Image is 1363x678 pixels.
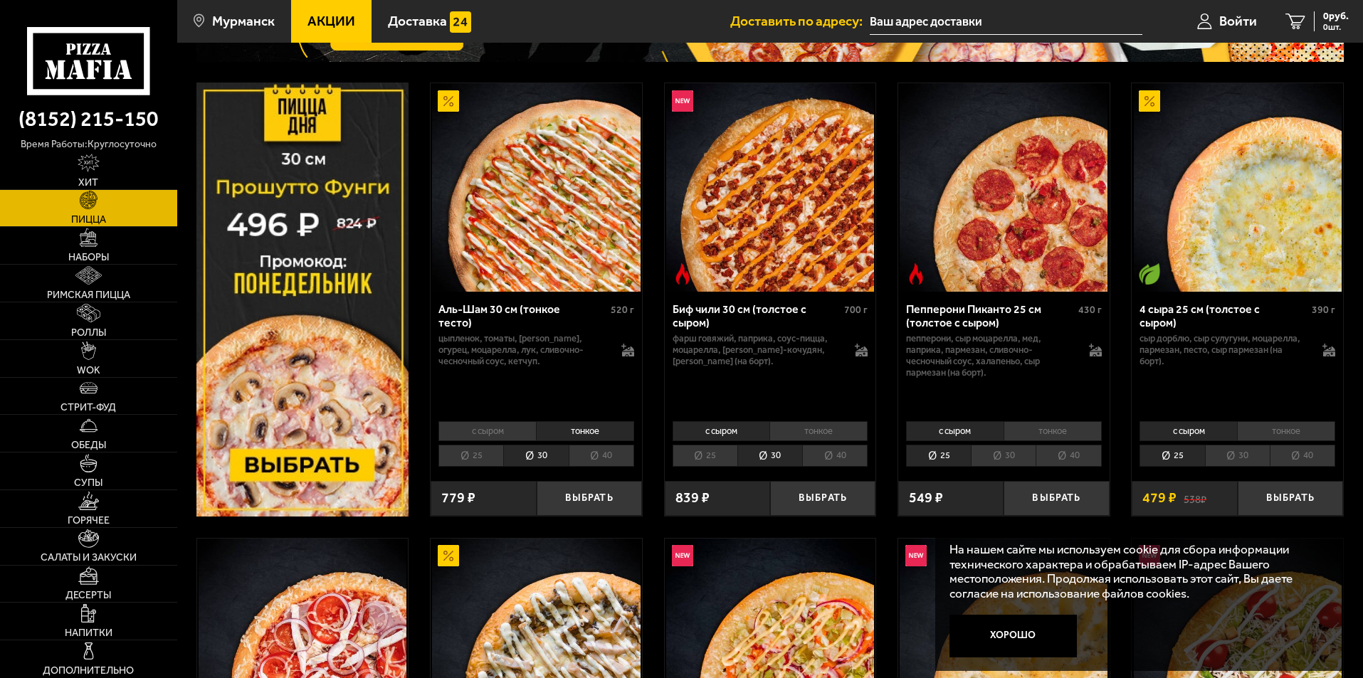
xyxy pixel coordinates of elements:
[802,445,868,467] li: 40
[1184,491,1206,505] s: 538 ₽
[441,491,475,505] span: 779 ₽
[537,481,642,516] button: Выбрать
[1004,421,1102,441] li: тонкое
[905,545,927,566] img: Новинка
[71,440,106,450] span: Обеды
[949,615,1078,657] button: Хорошо
[388,14,447,28] span: Доставка
[906,421,1004,441] li: с сыром
[898,83,1110,291] a: Острое блюдоПепперони Пиканто 25 см (толстое с сыром)
[1140,333,1308,367] p: сыр дорблю, сыр сулугуни, моцарелла, пармезан, песто, сыр пармезан (на борт).
[71,215,106,225] span: Пицца
[1238,481,1343,516] button: Выбрать
[438,333,607,367] p: цыпленок, томаты, [PERSON_NAME], огурец, моцарелла, лук, сливочно-чесночный соус, кетчуп.
[1140,445,1204,467] li: 25
[672,263,693,285] img: Острое блюдо
[432,83,640,291] img: Аль-Шам 30 см (тонкое тесто)
[672,90,693,112] img: Новинка
[1205,445,1270,467] li: 30
[1134,83,1342,291] img: 4 сыра 25 см (толстое с сыром)
[77,366,100,376] span: WOK
[675,491,710,505] span: 839 ₽
[78,178,98,188] span: Хит
[909,491,943,505] span: 549 ₽
[1140,421,1237,441] li: с сыром
[905,263,927,285] img: Острое блюдо
[1140,302,1308,329] div: 4 сыра 25 см (толстое с сыром)
[68,516,110,526] span: Горячее
[1078,304,1102,316] span: 430 г
[212,14,275,28] span: Мурманск
[1004,481,1109,516] button: Выбрать
[438,302,607,329] div: Аль-Шам 30 см (тонкое тесто)
[770,481,875,516] button: Выбрать
[611,304,634,316] span: 520 г
[906,445,971,467] li: 25
[900,83,1107,291] img: Пепперони Пиканто 25 см (толстое с сыром)
[1139,90,1160,112] img: Акционный
[1132,83,1343,291] a: АкционныйВегетарианское блюдо4 сыра 25 см (толстое с сыром)
[536,421,634,441] li: тонкое
[906,333,1075,378] p: пепперони, сыр Моцарелла, мед, паприка, пармезан, сливочно-чесночный соус, халапеньо, сыр пармеза...
[65,628,112,638] span: Напитки
[65,590,111,600] span: Десерты
[949,542,1322,601] p: На нашем сайте мы используем cookie для сбора информации технического характера и обрабатываем IP...
[1237,421,1335,441] li: тонкое
[1323,23,1349,31] span: 0 шт.
[769,421,868,441] li: тонкое
[844,304,868,316] span: 700 г
[906,302,1075,329] div: Пепперони Пиканто 25 см (толстое с сыром)
[43,666,134,676] span: Дополнительно
[665,83,876,291] a: НовинкаОстрое блюдоБиф чили 30 см (толстое с сыром)
[673,302,841,329] div: Биф чили 30 см (толстое с сыром)
[503,445,568,467] li: 30
[1142,491,1177,505] span: 479 ₽
[737,445,802,467] li: 30
[438,545,459,566] img: Акционный
[569,445,634,467] li: 40
[1312,304,1335,316] span: 390 г
[673,421,770,441] li: с сыром
[1219,14,1257,28] span: Войти
[666,83,874,291] img: Биф чили 30 см (толстое с сыром)
[673,445,737,467] li: 25
[74,478,102,488] span: Супы
[60,403,116,413] span: Стрит-фуд
[68,253,109,263] span: Наборы
[1139,263,1160,285] img: Вегетарианское блюдо
[438,90,459,112] img: Акционный
[71,328,106,338] span: Роллы
[971,445,1036,467] li: 30
[450,11,471,33] img: 15daf4d41897b9f0e9f617042186c801.svg
[1270,445,1335,467] li: 40
[41,553,137,563] span: Салаты и закуски
[1036,445,1101,467] li: 40
[673,333,841,367] p: фарш говяжий, паприка, соус-пицца, моцарелла, [PERSON_NAME]-кочудян, [PERSON_NAME] (на борт).
[1323,11,1349,21] span: 0 руб.
[47,290,130,300] span: Римская пицца
[870,9,1142,35] input: Ваш адрес доставки
[438,445,503,467] li: 25
[672,545,693,566] img: Новинка
[307,14,355,28] span: Акции
[431,83,642,291] a: АкционныйАль-Шам 30 см (тонкое тесто)
[438,421,536,441] li: с сыром
[730,14,870,28] span: Доставить по адресу:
